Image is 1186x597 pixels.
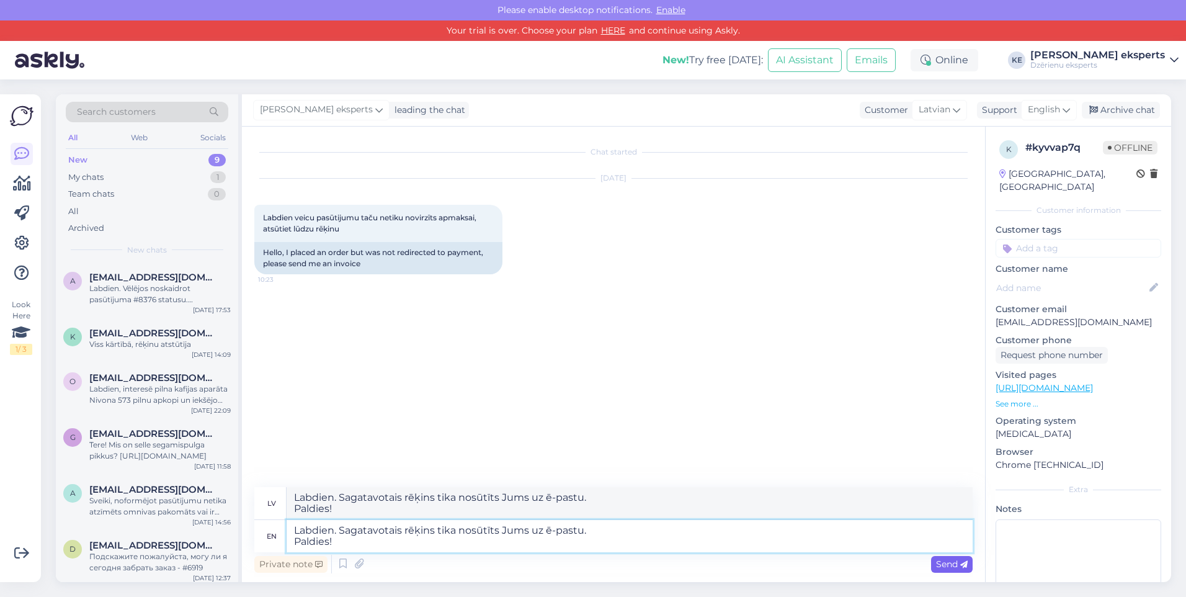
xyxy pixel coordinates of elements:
p: Chrome [TECHNICAL_ID] [996,459,1161,472]
p: Browser [996,446,1161,459]
span: k [1006,145,1012,154]
div: Sveiki, noformējot pasūtījumu netika atzīmēts omnivas pakomāts vai ir iespēja piegādāt pasūtijumu... [89,495,231,518]
div: KE [1008,52,1025,69]
div: Support [977,104,1017,117]
span: Enable [653,4,689,16]
div: 0 [208,188,226,200]
p: Customer tags [996,223,1161,236]
span: [PERSON_NAME] eksperts [260,103,373,117]
span: 10:23 [258,275,305,284]
span: agnesekurcanova@gmail.com [89,272,218,283]
span: a [70,276,76,285]
button: Emails [847,48,896,72]
span: Latvian [919,103,950,117]
span: Labdien veicu pasūtijumu taču netiku novirzīts apmaksai, atsūtiet lūdzu rēķinu [263,213,478,233]
div: Tere! Mis on selle segamispulga pikkus? [URL][DOMAIN_NAME] [89,439,231,462]
p: Visited pages [996,369,1161,382]
div: All [66,130,80,146]
button: AI Assistant [768,48,842,72]
div: 9 [208,154,226,166]
span: Offline [1103,141,1157,155]
div: [DATE] 14:09 [192,350,231,359]
div: [DATE] 22:09 [191,406,231,415]
b: New! [662,54,689,66]
p: [EMAIL_ADDRESS][DOMAIN_NAME] [996,316,1161,329]
span: Search customers [77,105,156,119]
textarea: Labdien. Sagatavotais rēķins tika nosūtīts Jums uz ē-pastu. Paldies! [287,520,973,552]
span: New chats [127,245,167,256]
div: Request phone number [996,347,1108,364]
p: Operating system [996,415,1161,428]
div: 1 [210,171,226,184]
div: Archive chat [1082,102,1160,119]
div: Archived [68,222,104,235]
p: Notes [996,503,1161,516]
span: g [70,433,76,442]
div: [DATE] 12:37 [193,573,231,583]
span: English [1028,103,1060,117]
div: Look Here [10,299,32,355]
div: [DATE] 17:53 [193,305,231,315]
input: Add a tag [996,239,1161,258]
div: Try free [DATE]: [662,53,763,68]
img: Askly Logo [10,104,33,128]
p: Customer email [996,303,1161,316]
div: lv [267,493,276,514]
div: 1 / 3 [10,344,32,355]
div: Online [911,49,978,71]
div: Team chats [68,188,114,200]
div: [DATE] 11:58 [194,462,231,471]
span: ototurks@gmail.com [89,372,218,384]
div: # kyvvap7q [1025,140,1103,155]
div: Web [128,130,150,146]
div: My chats [68,171,104,184]
textarea: Labdien. Sagatavotais rēķins tika nosūtīts Jums uz ē-pastu. Paldies! [287,487,973,519]
div: Chat started [254,146,973,158]
p: [MEDICAL_DATA] [996,428,1161,441]
div: New [68,154,87,166]
p: See more ... [996,398,1161,410]
a: HERE [597,25,629,36]
span: Send [936,559,968,570]
div: Private note [254,556,328,573]
div: Customer information [996,205,1161,216]
div: [DATE] 14:56 [192,518,231,527]
div: Labdien, interesē pilna kafijas aparāta Nivona 573 pilnu apkopi un iekšējo detaļu pārbaudi. Vai t... [89,384,231,406]
div: [DATE] [254,173,973,184]
div: Labdien. Vēlējos noskaidrot pasūtījuma #8376 statusu. [DEMOGRAPHIC_DATA] [DATE]. Kad varētu tikt ... [89,283,231,305]
div: Socials [198,130,228,146]
p: Customer name [996,263,1161,276]
div: Hello, I placed an order but was not redirected to payment, please send me an invoice [254,242,502,274]
div: Customer [860,104,908,117]
div: Подскажите пожалуйста, могу ли я сегодня забрать заказ - #6919 [89,551,231,573]
a: [URL][DOMAIN_NAME] [996,382,1093,393]
span: a [70,488,76,498]
div: [PERSON_NAME] eksperts [1030,50,1165,60]
div: Extra [996,484,1161,495]
div: All [68,205,79,218]
div: Viss kārtībā, rēķinu atstūtīja [89,339,231,350]
input: Add name [996,281,1147,295]
span: k [70,332,76,341]
a: [PERSON_NAME] ekspertsDzērienu eksperts [1030,50,1179,70]
div: leading the chat [390,104,465,117]
div: Dzērienu eksperts [1030,60,1165,70]
span: d [69,544,76,554]
span: klavuleni@inbox.lv [89,328,218,339]
div: en [267,526,277,547]
span: agitadreimane@gmail.com [89,484,218,495]
span: deh4eg13@gmail.com [89,540,218,551]
span: o [69,377,76,386]
p: Customer phone [996,334,1161,347]
span: geitlin@collade.ee [89,428,218,439]
div: [GEOGRAPHIC_DATA], [GEOGRAPHIC_DATA] [999,168,1136,194]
